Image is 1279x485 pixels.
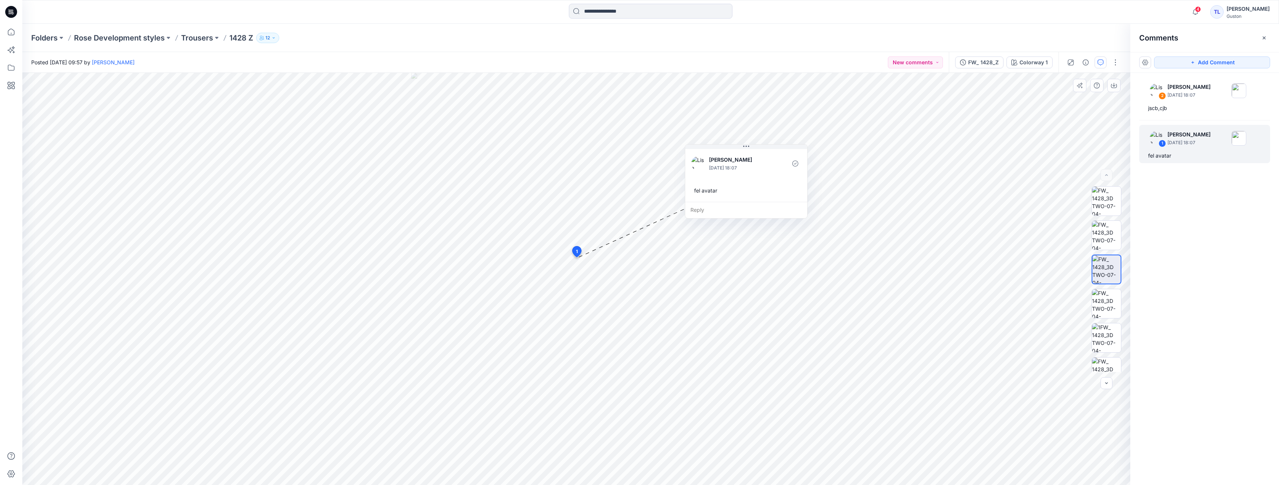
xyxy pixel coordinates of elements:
div: Colorway 1 [1019,58,1048,67]
span: 1 [576,248,578,255]
div: fel avatar [1148,151,1261,160]
button: Add Comment [1154,56,1270,68]
h2: Comments [1139,33,1178,42]
p: [PERSON_NAME] [709,155,770,164]
img: FW_ 1428_3D TWO-07-04-2025_BLOCK_Right [1092,289,1121,318]
p: [DATE] 18:07 [1167,139,1211,146]
p: 12 [265,34,270,42]
a: [PERSON_NAME] [92,59,135,65]
a: Trousers [181,33,213,43]
span: 4 [1195,6,1201,12]
img: Lise Blomqvist [1150,131,1164,146]
div: fel avatar [691,184,801,197]
div: TL [1210,5,1224,19]
img: FW_ 1428_3D TWO-07-04-2025_BLOCK_Back [1092,358,1121,387]
span: Posted [DATE] 09:57 by [31,58,135,66]
img: FW_ 1428_3D TWO-07-04-2025_BLOCK_Left [1092,255,1121,284]
p: [DATE] 18:07 [709,164,770,172]
a: Rose Development styles [74,33,165,43]
p: [DATE] 18:07 [1167,91,1211,99]
button: Details [1080,56,1092,68]
div: Guston [1227,13,1270,19]
p: [PERSON_NAME] [1167,130,1211,139]
button: FW_ 1428_Z [955,56,1003,68]
img: FW_ 1428_3D TWO-07-04-2025_BLOCK_Front [1092,187,1121,216]
img: 1FW_ 1428_3D TWO-07-04-2025_BLOCK_Front [1092,323,1121,352]
button: Colorway 1 [1006,56,1053,68]
div: jscb,cjb [1148,104,1261,113]
img: FW_ 1428_3D TWO-07-04-2025_BLOCK_Back [1092,221,1121,250]
div: [PERSON_NAME] [1227,4,1270,13]
div: 1 [1159,140,1166,147]
div: 2 [1159,92,1166,100]
img: Lise Blomqvist [691,156,706,171]
button: 12 [256,33,279,43]
div: Reply [685,202,807,218]
img: Lise Blomqvist [1150,83,1164,98]
p: 1428 Z [229,33,253,43]
p: [PERSON_NAME] [1167,83,1211,91]
a: Folders [31,33,58,43]
div: FW_ 1428_Z [968,58,999,67]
